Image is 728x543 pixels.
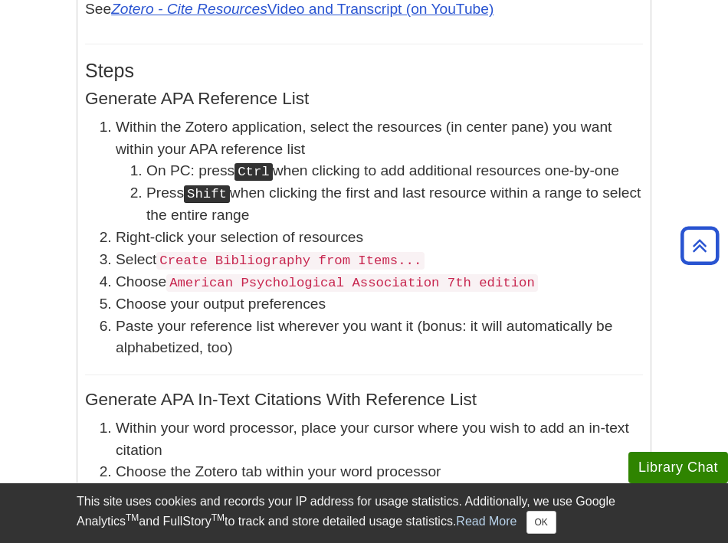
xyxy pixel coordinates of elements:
li: Press when clicking the first and last resource within a range to select the entire range [146,182,643,227]
a: Read More [456,515,516,528]
li: On PC: press when clicking to add additional resources one-by-one [146,160,643,182]
li: Within your word processor, place your cursor where you wish to add an in-text citation [116,417,643,462]
li: Within the Zotero application, select the resources (in center pane) you want within your APA ref... [116,116,643,227]
li: Choose [116,271,643,293]
h4: Generate APA Reference List [85,90,643,109]
sup: TM [212,512,225,523]
kbd: Shift [184,185,230,203]
div: This site uses cookies and records your IP address for usage statistics. Additionally, we use Goo... [77,492,651,534]
button: Close [526,511,556,534]
h4: Generate APA In-Text Citations With Reference List [85,391,643,410]
li: Right-click your selection of resources [116,227,643,249]
code: American Psychological Association 7th edition [166,274,538,292]
li: Paste your reference list wherever you want it (bonus: it will automatically be alphabetized, too) [116,316,643,360]
a: Back to Top [675,235,724,256]
sup: TM [126,512,139,523]
kbd: Ctrl [234,163,272,181]
button: Library Chat [628,452,728,483]
a: Zotero - Cite ResourcesVideo and Transcript (on YouTube) [111,1,494,17]
h3: Steps [85,60,643,82]
li: Select [116,249,643,271]
li: Choose the Zotero tab within your word processor [116,461,643,483]
li: Choose your output preferences [116,293,643,316]
em: Zotero - Cite Resources [111,1,267,17]
code: Create Bibliography from Items... [156,252,425,270]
